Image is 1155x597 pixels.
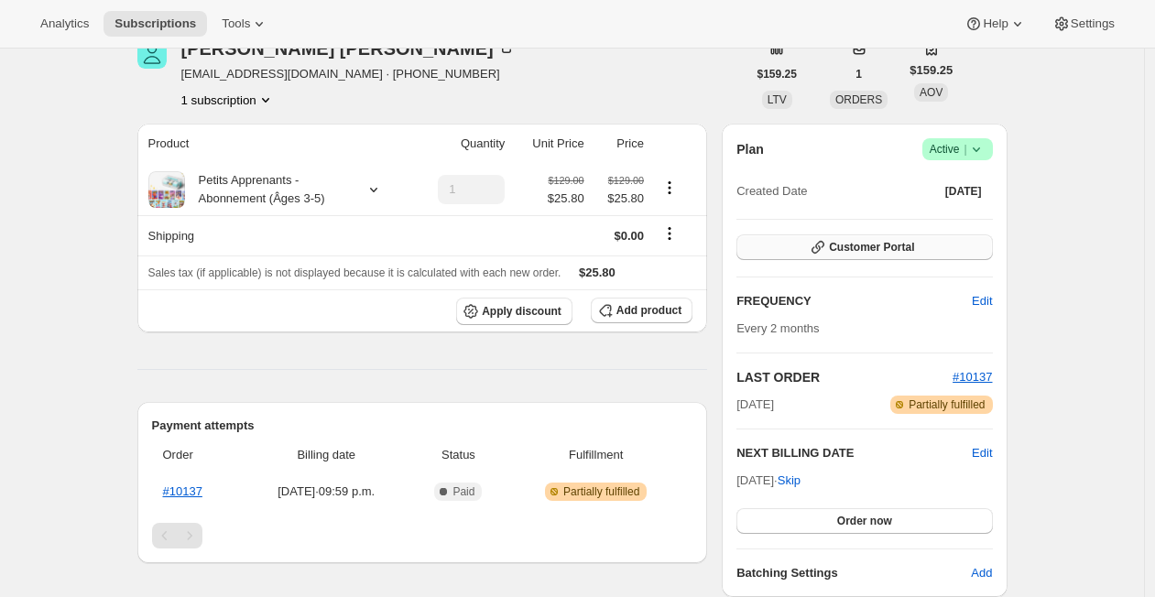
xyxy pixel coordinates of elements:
button: Analytics [29,11,100,37]
span: Paid [452,484,474,499]
button: Edit [972,444,992,462]
div: Petits Apprenants - Abonnement (Âges 3-5) [185,171,350,208]
span: Status [418,446,499,464]
button: $159.25 [746,61,808,87]
th: Shipping [137,215,413,255]
button: Shipping actions [655,223,684,244]
span: [DATE] [736,396,774,414]
span: AOV [920,86,943,99]
span: $159.25 [910,61,953,80]
h6: Batching Settings [736,564,971,582]
span: Created Date [736,182,807,201]
span: Order now [837,514,892,528]
span: Apply discount [482,304,561,319]
span: Help [983,16,1008,31]
span: Every 2 months [736,321,819,335]
span: Subscriptions [114,16,196,31]
span: | [964,142,966,157]
h2: NEXT BILLING DATE [736,444,972,462]
h2: Plan [736,140,764,158]
button: Customer Portal [736,234,992,260]
button: Order now [736,508,992,534]
span: Analytics [40,16,89,31]
h2: Payment attempts [152,417,693,435]
button: Tools [211,11,279,37]
span: LTV [768,93,787,106]
div: [PERSON_NAME] [PERSON_NAME] [181,39,516,58]
button: Subscriptions [104,11,207,37]
span: Active [930,140,986,158]
span: Fulfillment [510,446,681,464]
button: #10137 [953,368,992,386]
a: #10137 [953,370,992,384]
button: Apply discount [456,298,572,325]
button: Edit [961,287,1003,316]
th: Order [152,435,241,475]
span: 1 [855,67,862,81]
span: ORDERS [835,93,882,106]
button: Product actions [655,178,684,198]
span: $159.25 [757,67,797,81]
small: $129.00 [548,175,583,186]
th: Product [137,124,413,164]
span: $25.80 [579,266,616,279]
span: Customer Portal [829,240,914,255]
span: [DATE] · 09:59 p.m. [246,483,407,501]
span: Add [971,564,992,582]
button: Skip [767,466,812,495]
th: Quantity [412,124,510,164]
button: Product actions [181,91,275,109]
span: [DATE] · [736,473,801,487]
h2: FREQUENCY [736,292,972,310]
th: Price [590,124,649,164]
h2: LAST ORDER [736,368,953,386]
th: Unit Price [510,124,589,164]
button: Settings [1041,11,1126,37]
span: Add product [616,303,681,318]
img: product img [148,171,185,208]
span: $25.80 [548,190,584,208]
button: Help [953,11,1037,37]
nav: Pagination [152,523,693,548]
button: [DATE] [934,179,993,204]
button: 1 [844,61,873,87]
span: [DATE] [945,184,982,199]
span: Partially fulfilled [563,484,639,499]
span: Sales tax (if applicable) is not displayed because it is calculated with each new order. [148,266,561,279]
span: Settings [1071,16,1115,31]
button: Add [960,559,1003,588]
span: $25.80 [595,190,644,208]
span: Billing date [246,446,407,464]
a: #10137 [163,484,202,498]
span: Tools [222,16,250,31]
span: Edit [972,292,992,310]
span: Skip [778,472,801,490]
span: [EMAIL_ADDRESS][DOMAIN_NAME] · [PHONE_NUMBER] [181,65,516,83]
span: Partially fulfilled [909,397,985,412]
small: $129.00 [608,175,644,186]
span: Melissa Bisson [137,39,167,69]
button: Add product [591,298,692,323]
span: $0.00 [614,229,644,243]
